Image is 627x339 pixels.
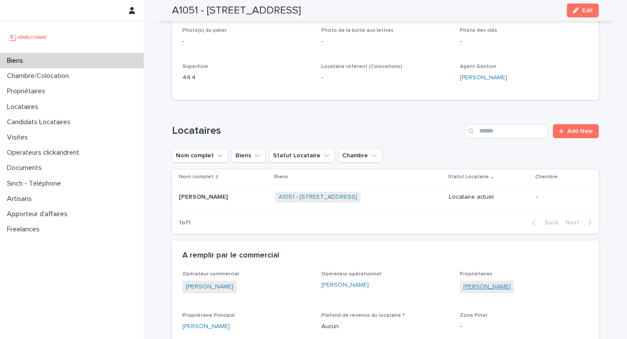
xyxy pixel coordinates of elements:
[463,282,511,292] a: [PERSON_NAME]
[465,124,548,138] input: Search
[460,28,497,33] span: Photo des clés
[525,219,562,227] button: Back
[172,4,301,17] h2: A1051 - [STREET_ADDRESS]
[3,72,76,80] p: Chambre/Colocation
[182,271,239,277] span: Opérateur commercial
[460,313,487,318] span: Zone Pinel
[3,118,78,126] p: Candidats Locataires
[3,57,30,65] p: Biens
[321,313,405,318] span: Plafond de revenus du locataire ?
[460,271,492,277] span: Propriétaires
[321,37,450,46] p: -
[172,185,599,210] tr: [PERSON_NAME][PERSON_NAME] A1051 - [STREET_ADDRESS] Locataire actuel-
[182,37,311,46] p: -
[448,172,489,182] p: Statut Locataire
[321,281,369,290] a: [PERSON_NAME]
[182,251,279,261] h2: A remplir par le commercial
[539,220,558,226] span: Back
[3,180,68,188] p: Sinch - Téléphone
[460,322,588,331] p: -
[321,73,450,82] p: -
[460,64,496,69] span: Agent Gestion
[274,172,288,182] p: Biens
[186,282,233,292] a: [PERSON_NAME]
[3,87,52,95] p: Propriétaires
[449,193,529,201] p: Locataire actuel
[179,192,229,201] p: [PERSON_NAME]
[567,3,599,17] button: Edit
[567,128,593,134] span: Add New
[321,64,402,69] span: Locataire référent (Colocations)
[182,28,227,33] span: Photo(s) du palier
[338,149,382,163] button: Chambre
[582,7,593,14] span: Edit
[565,220,584,226] span: Next
[460,37,588,46] p: -
[460,73,507,82] a: [PERSON_NAME]
[321,271,381,277] span: Opérateur opérationnel
[3,133,35,142] p: Visites
[3,210,74,218] p: Apporteur d'affaires
[172,212,198,234] p: 1 of 1
[182,313,235,318] span: Propriétaire Principal
[172,149,228,163] button: Nom complet
[535,172,558,182] p: Chambre
[3,195,39,203] p: Artisans
[182,73,311,82] p: 44.4
[232,149,266,163] button: Biens
[182,64,208,69] span: Superficie
[321,28,394,33] span: Photo de la boîte aux lettres
[3,225,47,234] p: Freelances
[3,149,86,157] p: Operateurs clickandrent
[269,149,335,163] button: Statut Locataire
[562,219,599,227] button: Next
[182,322,230,331] a: [PERSON_NAME]
[179,172,213,182] p: Nom complet
[3,164,49,172] p: Documents
[553,124,599,138] a: Add New
[536,193,585,201] p: -
[279,193,357,201] a: A1051 - [STREET_ADDRESS]
[7,28,49,46] img: UCB0brd3T0yccxBKYDjQ
[321,322,450,331] p: Aucun
[172,125,462,137] h1: Locataires
[3,103,45,111] p: Locataires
